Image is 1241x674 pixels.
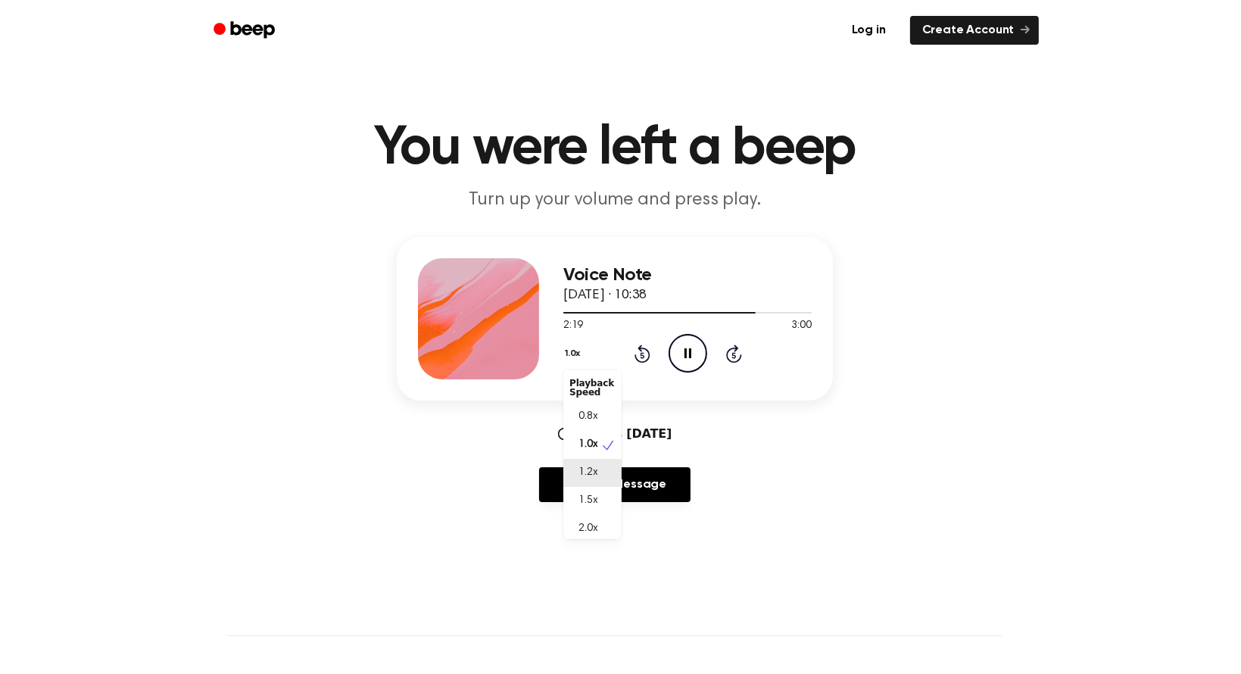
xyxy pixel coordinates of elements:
[578,437,597,453] span: 1.0x
[578,521,597,537] span: 2.0x
[578,493,597,509] span: 1.5x
[563,370,622,539] div: 1.0x
[578,409,597,425] span: 0.8x
[578,465,597,481] span: 1.2x
[563,373,622,403] div: Playback Speed
[563,341,586,367] button: 1.0x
